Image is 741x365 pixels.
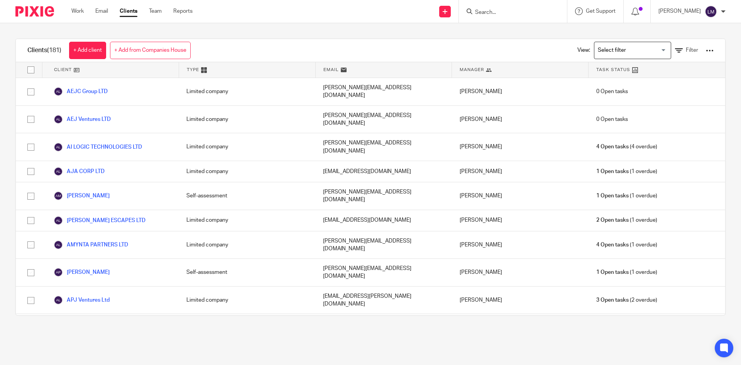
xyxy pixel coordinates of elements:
div: [PERSON_NAME] [452,106,589,133]
div: Limited company [179,106,315,133]
a: Clients [120,7,137,15]
span: 4 Open tasks [596,143,629,151]
input: Select all [24,63,38,77]
img: svg%3E [54,240,63,250]
a: + Add from Companies House [110,42,191,59]
a: + Add client [69,42,106,59]
span: (181) [47,47,61,53]
img: svg%3E [54,115,63,124]
input: Search [474,9,544,16]
span: (1 overdue) [596,168,657,175]
div: Search for option [594,42,671,59]
span: (1 overdue) [596,192,657,200]
p: [PERSON_NAME] [658,7,701,15]
div: [PERSON_NAME] [452,133,589,161]
a: [PERSON_NAME] [54,268,110,277]
span: 1 Open tasks [596,192,629,200]
span: 4 Open tasks [596,241,629,249]
a: AEJC Group LTD [54,87,108,96]
div: [PERSON_NAME][EMAIL_ADDRESS][DOMAIN_NAME] [315,314,452,341]
span: Manager [460,66,484,73]
a: Team [149,7,162,15]
div: [PERSON_NAME][EMAIL_ADDRESS][DOMAIN_NAME] [315,259,452,286]
div: Limited company [179,133,315,161]
img: svg%3E [54,216,63,225]
span: 1 Open tasks [596,268,629,276]
div: [PERSON_NAME][EMAIL_ADDRESS][DOMAIN_NAME] [315,78,452,105]
img: svg%3E [54,167,63,176]
a: Work [71,7,84,15]
div: [PERSON_NAME][EMAIL_ADDRESS][DOMAIN_NAME] [315,231,452,259]
span: 1 Open tasks [596,168,629,175]
span: Get Support [586,8,616,14]
span: 0 Open tasks [596,115,628,123]
div: Limited company [179,314,315,341]
div: [PERSON_NAME] [452,314,589,341]
div: [EMAIL_ADDRESS][DOMAIN_NAME] [315,161,452,182]
a: AI LOGIC TECHNOLOGIES LTD [54,143,142,152]
div: View: [566,39,714,62]
img: svg%3E [54,87,63,96]
img: svg%3E [705,5,717,18]
img: svg%3E [54,191,63,200]
div: [PERSON_NAME] [452,161,589,182]
a: AJA CORP LTD [54,167,105,176]
a: AMYNTA PARTNERS LTD [54,240,128,250]
span: Email [323,66,339,73]
div: [PERSON_NAME][EMAIL_ADDRESS][DOMAIN_NAME] [315,182,452,210]
span: (1 overdue) [596,216,657,224]
div: [EMAIL_ADDRESS][PERSON_NAME][DOMAIN_NAME] [315,287,452,314]
span: 2 Open tasks [596,216,629,224]
img: svg%3E [54,295,63,305]
div: [PERSON_NAME][EMAIL_ADDRESS][DOMAIN_NAME] [315,133,452,161]
div: Limited company [179,287,315,314]
div: [PERSON_NAME] [452,231,589,259]
a: APJ Ventures Ltd [54,295,110,305]
div: [PERSON_NAME] [452,210,589,231]
div: [PERSON_NAME] [452,78,589,105]
div: Limited company [179,78,315,105]
div: [PERSON_NAME] [452,287,589,314]
div: [EMAIL_ADDRESS][DOMAIN_NAME] [315,210,452,231]
span: Client [54,66,72,73]
span: 3 Open tasks [596,296,629,304]
div: Self-assessment [179,182,315,210]
a: [PERSON_NAME] ESCAPES LTD [54,216,145,225]
span: Task Status [596,66,630,73]
h1: Clients [27,46,61,54]
div: [PERSON_NAME][EMAIL_ADDRESS][DOMAIN_NAME] [315,106,452,133]
span: 0 Open tasks [596,88,628,95]
a: Email [95,7,108,15]
img: svg%3E [54,143,63,152]
span: (1 overdue) [596,268,657,276]
div: Limited company [179,231,315,259]
div: Limited company [179,210,315,231]
a: [PERSON_NAME] [54,191,110,200]
div: [PERSON_NAME] [452,259,589,286]
input: Search for option [595,44,667,57]
div: Limited company [179,161,315,182]
img: svg%3E [54,268,63,277]
img: Pixie [15,6,54,17]
span: (4 overdue) [596,143,657,151]
a: AEJ Ventures LTD [54,115,111,124]
a: Reports [173,7,193,15]
span: Filter [686,48,698,53]
div: [PERSON_NAME] [452,182,589,210]
span: (2 overdue) [596,296,657,304]
span: Type [187,66,199,73]
span: (1 overdue) [596,241,657,249]
div: Self-assessment [179,259,315,286]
